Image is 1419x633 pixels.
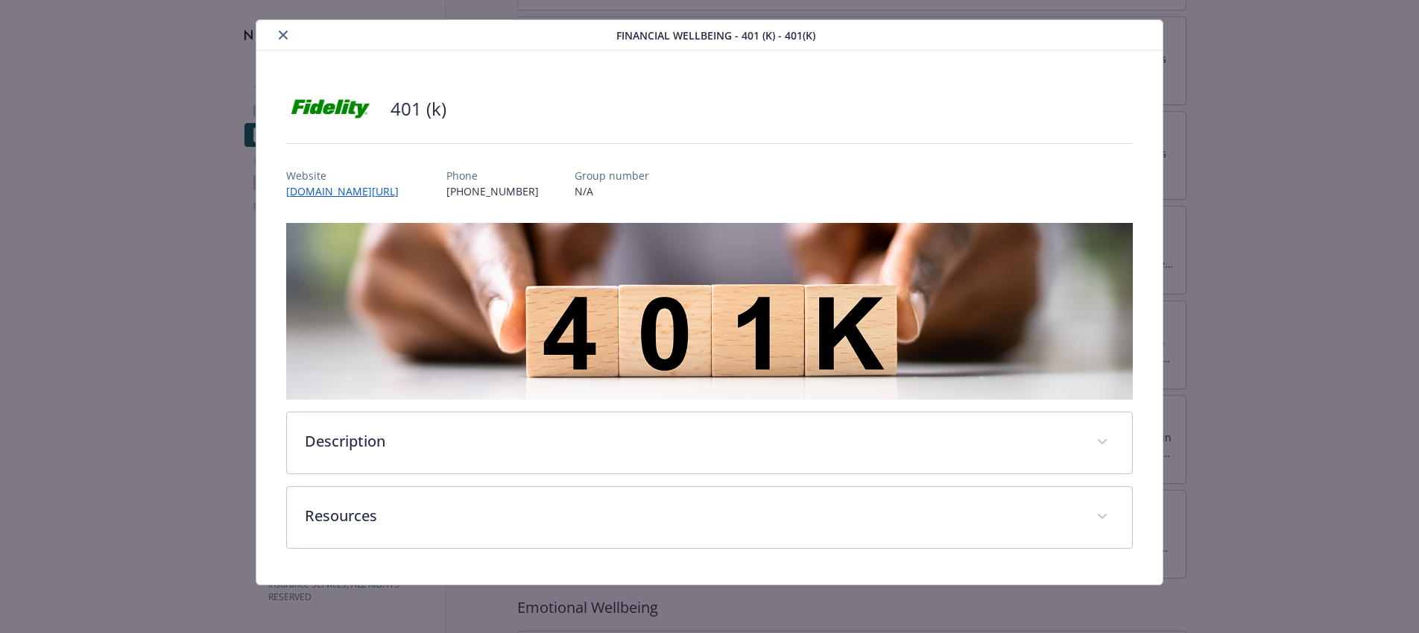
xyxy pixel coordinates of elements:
[575,168,649,183] p: Group number
[142,19,1277,585] div: details for plan Financial Wellbeing - 401 (k) - 401(k)
[287,412,1133,473] div: Description
[391,96,446,122] h2: 401 (k)
[446,183,539,199] p: [PHONE_NUMBER]
[446,168,539,183] p: Phone
[305,505,1079,527] p: Resources
[286,184,411,198] a: [DOMAIN_NAME][URL]
[616,28,815,43] span: Financial Wellbeing - 401 (k) - 401(k)
[287,487,1133,548] div: Resources
[286,86,376,131] img: Fidelity Investments
[305,430,1079,453] p: Description
[575,183,649,199] p: N/A
[274,26,292,44] button: close
[286,223,1134,400] img: banner
[286,168,411,183] p: Website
